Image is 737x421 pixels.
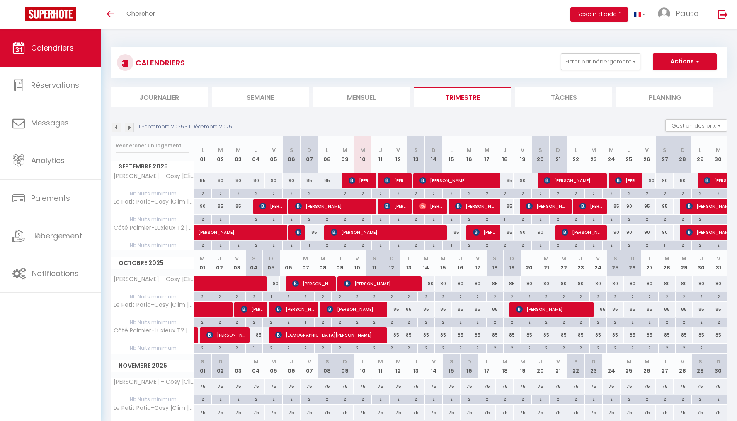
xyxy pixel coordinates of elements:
[269,255,273,262] abbr: D
[514,136,531,173] th: 19
[515,87,612,107] li: Tâches
[194,136,212,173] th: 01
[638,189,656,197] div: 2
[493,255,497,262] abbr: S
[455,198,496,214] span: [PERSON_NAME]
[641,250,659,276] th: 27
[235,255,239,262] abbr: V
[211,136,229,173] th: 02
[603,189,620,197] div: 2
[230,189,247,197] div: 2
[318,173,336,188] div: 85
[265,136,283,173] th: 05
[283,189,300,197] div: 2
[538,146,542,154] abbr: S
[665,119,727,132] button: Gestion des prix
[331,224,441,240] span: [PERSON_NAME]
[31,80,79,90] span: Réservations
[556,146,560,154] abbr: D
[485,146,490,154] abbr: M
[443,215,460,223] div: 2
[630,255,635,262] abbr: D
[31,43,74,53] span: Calendriers
[638,199,656,214] div: 95
[283,173,301,188] div: 90
[567,215,584,223] div: 2
[272,146,276,154] abbr: V
[443,189,460,197] div: 2
[603,199,621,214] div: 85
[496,215,514,223] div: 1
[653,53,717,70] button: Actions
[676,250,693,276] th: 29
[435,250,452,276] th: 15
[354,189,371,197] div: 2
[591,146,596,154] abbr: M
[414,87,511,107] li: Trimestre
[638,241,656,249] div: 2
[414,146,418,154] abbr: S
[621,241,638,249] div: 2
[674,215,691,223] div: 2
[275,327,385,343] span: [DEMOGRAPHIC_DATA][PERSON_NAME]
[280,250,297,276] th: 06
[295,224,301,240] span: [PERSON_NAME]
[212,215,229,223] div: 2
[255,146,258,154] abbr: J
[514,241,531,249] div: 2
[194,173,212,188] div: 85
[450,146,453,154] abbr: L
[681,255,686,262] abbr: M
[555,250,572,276] th: 22
[674,136,691,173] th: 28
[327,301,385,317] span: [PERSON_NAME]
[478,136,496,173] th: 17
[443,136,461,173] th: 15
[567,136,585,173] th: 22
[252,255,256,262] abbr: S
[372,189,389,197] div: 2
[389,136,407,173] th: 12
[326,146,328,154] abbr: L
[384,198,407,214] span: [PERSON_NAME]
[218,255,221,262] abbr: J
[245,250,263,276] th: 04
[461,241,478,249] div: 2
[263,250,280,276] th: 05
[332,250,349,276] th: 09
[656,189,674,197] div: 2
[496,199,514,214] div: 85
[407,215,425,223] div: 2
[478,215,496,223] div: 2
[532,189,549,197] div: 2
[218,146,223,154] abbr: M
[531,136,549,173] th: 20
[275,301,316,317] span: [PERSON_NAME] du [PERSON_NAME]
[538,250,555,276] th: 21
[561,255,566,262] abbr: M
[301,173,318,188] div: 85
[360,146,365,154] abbr: M
[603,215,620,223] div: 2
[390,215,407,223] div: 2
[212,87,309,107] li: Semaine
[676,8,698,19] span: Pause
[301,241,318,249] div: 1
[549,136,567,173] th: 21
[645,146,649,154] abbr: V
[532,215,549,223] div: 2
[318,241,336,249] div: 2
[621,189,638,197] div: 2
[562,224,602,240] span: [PERSON_NAME]
[467,146,472,154] abbr: M
[496,189,514,197] div: 2
[241,301,264,317] span: [PERSON_NAME]
[390,241,407,249] div: 2
[283,215,300,223] div: 2
[111,215,194,224] span: Nb Nuits minimum
[496,136,514,173] th: 18
[544,255,549,262] abbr: M
[572,250,590,276] th: 23
[473,224,496,240] span: [PERSON_NAME]
[211,199,229,214] div: 85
